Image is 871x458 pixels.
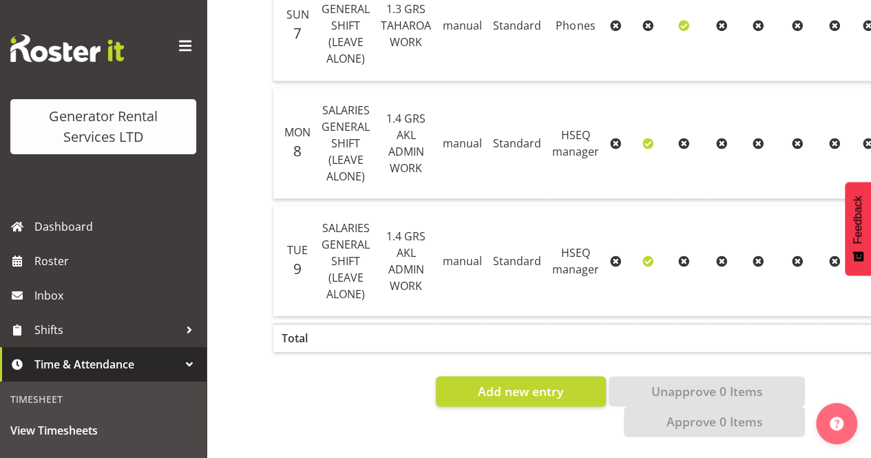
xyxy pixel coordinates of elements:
[651,382,762,400] span: Unapprove 0 Items
[34,354,179,375] span: Time & Attendance
[487,206,547,316] td: Standard
[284,125,311,140] span: Mon
[852,196,864,244] span: Feedback
[478,382,563,400] span: Add new entry
[34,251,200,271] span: Roster
[34,285,200,306] span: Inbox
[436,376,606,406] button: Add new entry
[24,106,182,147] div: Generator Rental Services LTD
[552,245,599,277] span: HSEQ manager
[624,406,805,437] button: Approve 0 Items
[293,23,302,43] span: 7
[10,34,124,62] img: Rosterit website logo
[3,413,203,448] a: View Timesheets
[609,376,805,406] button: Unapprove 0 Items
[273,323,316,352] th: Total
[34,320,179,340] span: Shifts
[442,18,481,33] span: manual
[322,103,370,184] span: SALARIES GENERAL SHIFT (LEAVE ALONE)
[286,7,309,22] span: Sun
[293,141,302,160] span: 8
[666,413,762,430] span: Approve 0 Items
[34,216,200,237] span: Dashboard
[487,88,547,199] td: Standard
[556,18,595,33] span: Phones
[293,259,302,278] span: 9
[386,111,426,176] span: 1.4 GRS AKL ADMIN WORK
[442,136,481,151] span: manual
[381,1,431,50] span: 1.3 GRS TAHAROA WORK
[287,242,308,258] span: Tue
[830,417,843,430] img: help-xxl-2.png
[322,220,370,302] span: SALARIES GENERAL SHIFT (LEAVE ALONE)
[3,385,203,413] div: Timesheet
[386,229,426,293] span: 1.4 GRS AKL ADMIN WORK
[552,127,599,159] span: HSEQ manager
[10,420,196,441] span: View Timesheets
[442,253,481,269] span: manual
[845,182,871,275] button: Feedback - Show survey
